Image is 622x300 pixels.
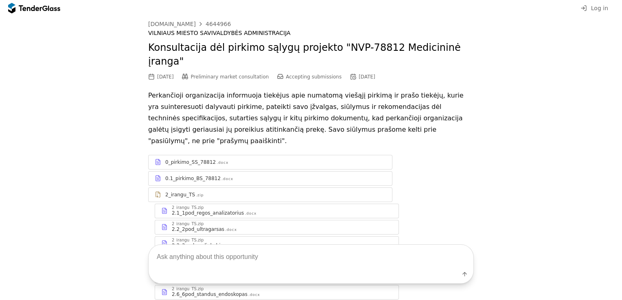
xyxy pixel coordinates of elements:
div: VILNIAUS MIESTO SAVIVALDYBĖS ADMINISTRACIJA [148,30,474,37]
span: Accepting submissions [286,74,342,80]
a: 2_irangu_TS.zip2.1_1pod_regos_analizatorius.docx [155,204,399,218]
div: [DATE] [157,74,174,80]
span: Log in [591,5,608,11]
div: 2.1_1pod_regos_analizatorius [172,210,244,216]
div: 2_irangu_TS.zip [172,206,204,210]
div: 0.1_pirkimo_BS_78812 [165,175,221,182]
div: [DATE] [359,74,375,80]
div: .docx [221,176,233,182]
button: Log in [578,3,611,13]
span: Preliminary market consultation [191,74,269,80]
div: 2_irangu_TS [165,191,195,198]
div: .docx [225,227,237,233]
a: 2_irangu_TS.zip [148,187,392,202]
div: .docx [217,160,228,165]
a: 2_irangu_TS.zip2.2_2pod_ultragarsas.docx [155,220,399,235]
div: .docx [245,211,256,216]
div: 4644966 [206,21,231,27]
div: [DOMAIN_NAME] [148,21,196,27]
h2: Konsultacija dėl pirkimo sąlygų projekto "NVP-78812 Medicininė įranga" [148,41,474,68]
a: [DOMAIN_NAME]4644966 [148,21,231,27]
div: 2_irangu_TS.zip [172,222,204,226]
a: 0.1_pirkimo_BS_78812.docx [148,171,392,186]
p: Perkančioji organizacija informuoja tiekėjus apie numatomą viešąjį pirkimą ir prašo tiekėjų, kuri... [148,90,474,147]
div: 0_pirkimo_SS_78812 [165,159,216,165]
div: .zip [196,193,204,198]
a: 0_pirkimo_SS_78812.docx [148,155,392,170]
div: 2.2_2pod_ultragarsas [172,226,224,233]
